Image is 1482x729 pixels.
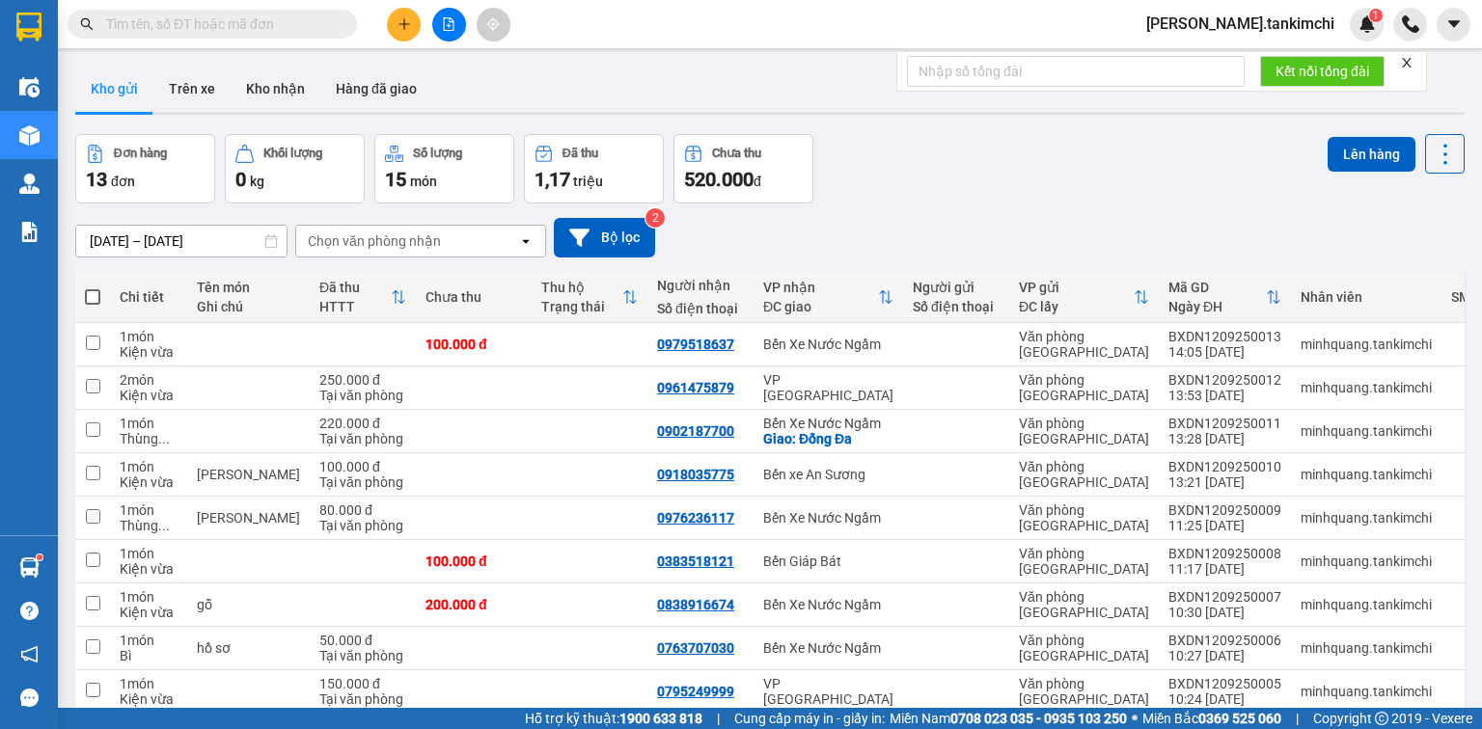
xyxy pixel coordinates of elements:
[684,168,754,191] span: 520.000
[477,8,510,41] button: aim
[1132,715,1138,722] span: ⚪️
[413,147,462,160] div: Số lượng
[16,13,41,41] img: logo-vxr
[19,174,40,194] img: warehouse-icon
[153,66,231,112] button: Trên xe
[20,645,39,663] span: notification
[1019,299,1134,314] div: ĐC lấy
[657,597,734,612] div: 0838916674
[1358,15,1376,33] img: icon-new-feature
[657,640,734,656] div: 0763707030
[1296,708,1299,729] span: |
[734,708,885,729] span: Cung cấp máy in - giấy in:
[1019,416,1149,446] div: Văn phòng [GEOGRAPHIC_DATA]
[1168,502,1281,518] div: BXDN1209250009
[225,134,365,203] button: Khối lượng0kg
[763,299,878,314] div: ĐC giao
[114,147,167,160] div: Đơn hàng
[913,299,1000,314] div: Số điện thoại
[1168,633,1281,648] div: BXDN1209250006
[673,134,813,203] button: Chưa thu520.000đ
[1019,633,1149,663] div: Văn phòng [GEOGRAPHIC_DATA]
[385,168,406,191] span: 15
[120,372,178,388] div: 2 món
[1168,388,1281,403] div: 13:53 [DATE]
[1131,12,1350,36] span: [PERSON_NAME].tankimchi
[197,640,300,656] div: hồ sơ
[763,372,893,403] div: VP [GEOGRAPHIC_DATA]
[425,289,522,305] div: Chưa thu
[120,344,178,360] div: Kiện vừa
[518,233,534,249] svg: open
[563,147,598,160] div: Đã thu
[1276,61,1369,82] span: Kết nối tổng đài
[1402,15,1419,33] img: phone-icon
[197,597,300,612] div: gỗ
[763,510,893,526] div: Bến Xe Nước Ngầm
[425,597,522,612] div: 200.000 đ
[532,272,647,323] th: Toggle SortBy
[554,218,655,257] button: Bộ lọc
[524,134,664,203] button: Đã thu1,17 triệu
[235,168,246,191] span: 0
[1168,518,1281,533] div: 11:25 [DATE]
[432,8,466,41] button: file-add
[197,467,300,482] div: Nhờ giao
[197,299,300,314] div: Ghi chú
[1301,289,1432,305] div: Nhân viên
[763,597,893,612] div: Bến Xe Nước Ngầm
[1168,605,1281,620] div: 10:30 [DATE]
[1019,676,1149,707] div: Văn phòng [GEOGRAPHIC_DATA]
[308,231,441,251] div: Chọn văn phòng nhận
[541,299,622,314] div: Trạng thái
[319,474,406,490] div: Tại văn phòng
[120,459,178,474] div: 1 món
[1301,337,1432,352] div: minhquang.tankimchi
[890,708,1127,729] span: Miền Nam
[319,502,406,518] div: 80.000 đ
[763,467,893,482] div: Bến xe An Sương
[1168,589,1281,605] div: BXDN1209250007
[320,66,432,112] button: Hàng đã giao
[120,416,178,431] div: 1 món
[657,380,734,395] div: 0961475879
[158,431,170,446] span: ...
[1451,289,1478,305] div: SMS
[19,77,40,97] img: warehouse-icon
[1159,272,1291,323] th: Toggle SortBy
[1301,380,1432,395] div: minhquang.tankimchi
[657,301,744,316] div: Số điện thoại
[410,174,437,189] span: món
[263,147,322,160] div: Khối lượng
[20,602,39,620] span: question-circle
[754,272,903,323] th: Toggle SortBy
[573,174,603,189] span: triệu
[1019,546,1149,577] div: Văn phòng [GEOGRAPHIC_DATA]
[1198,711,1281,726] strong: 0369 525 060
[657,684,734,699] div: 0795249999
[1168,459,1281,474] div: BXDN1209250010
[310,272,416,323] th: Toggle SortBy
[425,553,522,569] div: 100.000 đ
[1301,684,1432,699] div: minhquang.tankimchi
[106,13,334,35] input: Tìm tên, số ĐT hoặc mã đơn
[250,174,264,189] span: kg
[1168,329,1281,344] div: BXDN1209250013
[319,648,406,663] div: Tại văn phòng
[1019,280,1134,295] div: VP gửi
[120,329,178,344] div: 1 món
[1400,56,1413,69] span: close
[120,589,178,605] div: 1 món
[387,8,421,41] button: plus
[75,134,215,203] button: Đơn hàng13đơn
[1168,474,1281,490] div: 13:21 [DATE]
[1009,272,1159,323] th: Toggle SortBy
[717,708,720,729] span: |
[120,546,178,561] div: 1 món
[1142,708,1281,729] span: Miền Bắc
[120,648,178,663] div: Bì
[535,168,570,191] span: 1,17
[763,337,893,352] div: Bến Xe Nước Ngầm
[1019,502,1149,533] div: Văn phòng [GEOGRAPHIC_DATA]
[120,605,178,620] div: Kiện vừa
